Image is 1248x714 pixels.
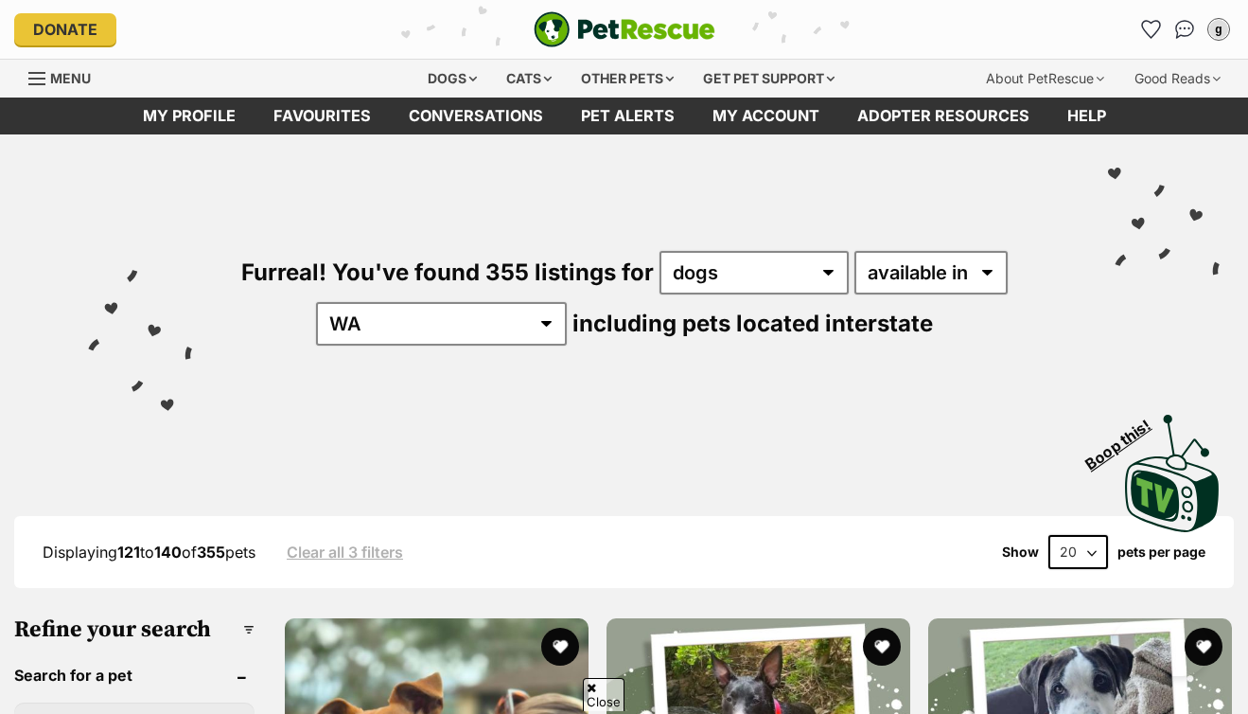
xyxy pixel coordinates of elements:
div: Good Reads [1121,60,1234,98]
button: My account [1204,14,1234,45]
span: Menu [50,70,91,86]
strong: 121 [117,543,140,562]
img: PetRescue TV logo [1125,415,1220,532]
a: My account [694,98,838,134]
span: Boop this! [1082,404,1169,473]
iframe: Help Scout Beacon - Open [1111,619,1210,676]
a: PetRescue [534,11,715,47]
div: Cats [493,60,565,98]
label: pets per page [1117,544,1205,560]
button: favourite [863,628,901,666]
span: including pets located interstate [572,310,933,337]
ul: Account quick links [1135,14,1234,45]
span: Displaying to of pets [43,543,255,562]
strong: 355 [197,543,225,562]
a: Favourites [1135,14,1166,45]
img: logo-e224e6f780fb5917bec1dbf3a21bbac754714ae5b6737aabdf751b685950b380.svg [534,11,715,47]
a: Boop this! [1125,398,1220,536]
a: Favourites [255,98,390,134]
h3: Refine your search [14,616,255,643]
button: favourite [541,628,579,666]
a: Clear all 3 filters [287,544,403,561]
a: Adopter resources [838,98,1048,134]
div: g [1209,20,1228,39]
a: Conversations [1169,14,1200,45]
header: Search for a pet [14,667,255,684]
a: Menu [28,60,104,94]
div: Get pet support [690,60,848,98]
a: conversations [390,98,562,134]
div: About PetRescue [973,60,1117,98]
strong: 140 [154,543,182,562]
span: Close [583,678,624,711]
div: Dogs [414,60,490,98]
span: Furreal! You've found 355 listings for [241,259,654,286]
a: Pet alerts [562,98,694,134]
a: My profile [124,98,255,134]
img: chat-41dd97257d64d25036548639549fe6c8038ab92f7586957e7f3b1b290dea8141.svg [1175,20,1195,39]
div: Other pets [568,60,687,98]
span: Show [1002,544,1039,560]
a: Help [1048,98,1125,134]
a: Donate [14,13,116,45]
